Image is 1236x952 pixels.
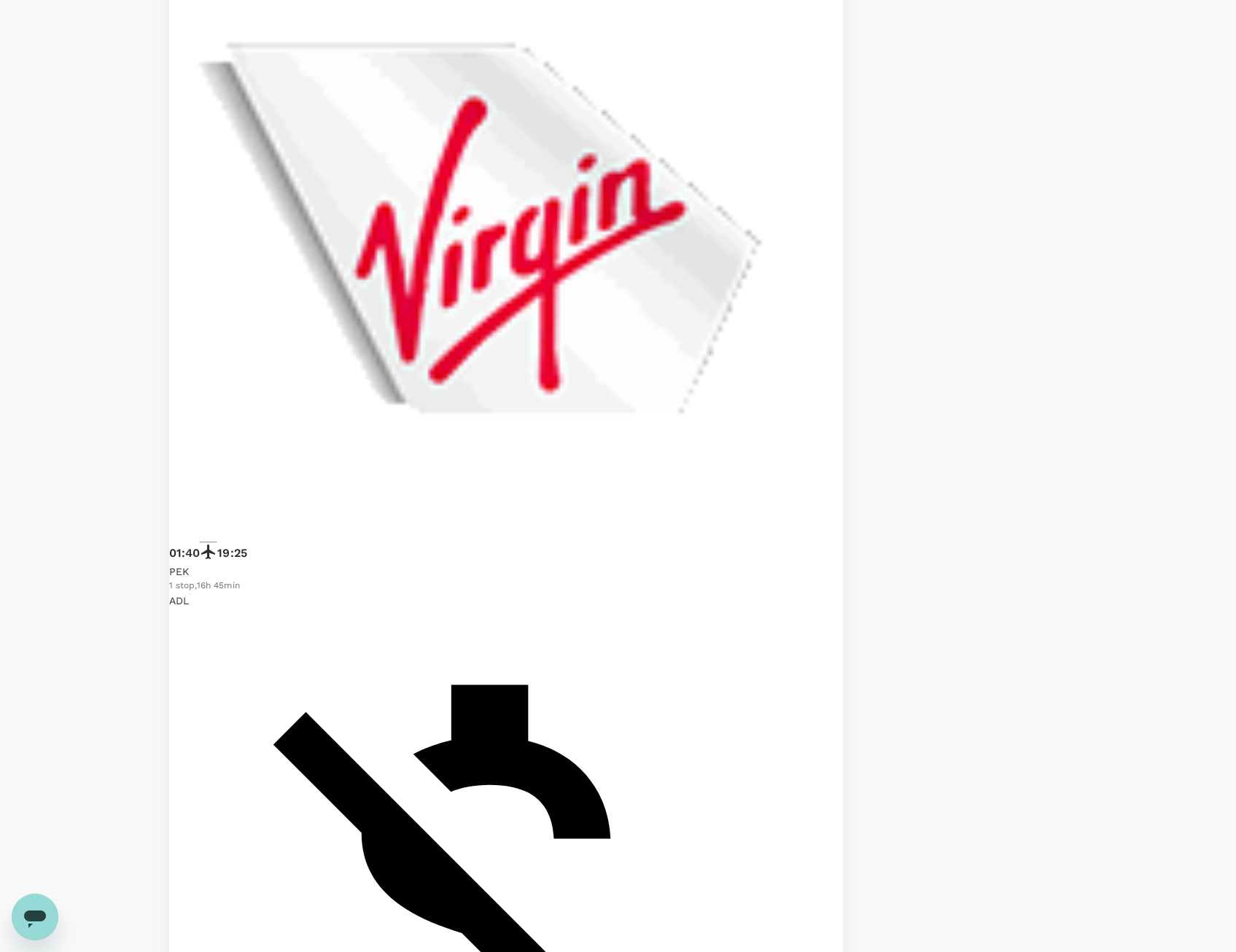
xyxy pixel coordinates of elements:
p: ADL [169,593,785,608]
p: PEK [169,564,785,579]
p: 01:40 [169,545,201,562]
iframe: Button to launch messaging window [12,894,58,940]
p: 19:25 [217,545,247,562]
div: 1 stop , 16h 45min [169,579,785,593]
